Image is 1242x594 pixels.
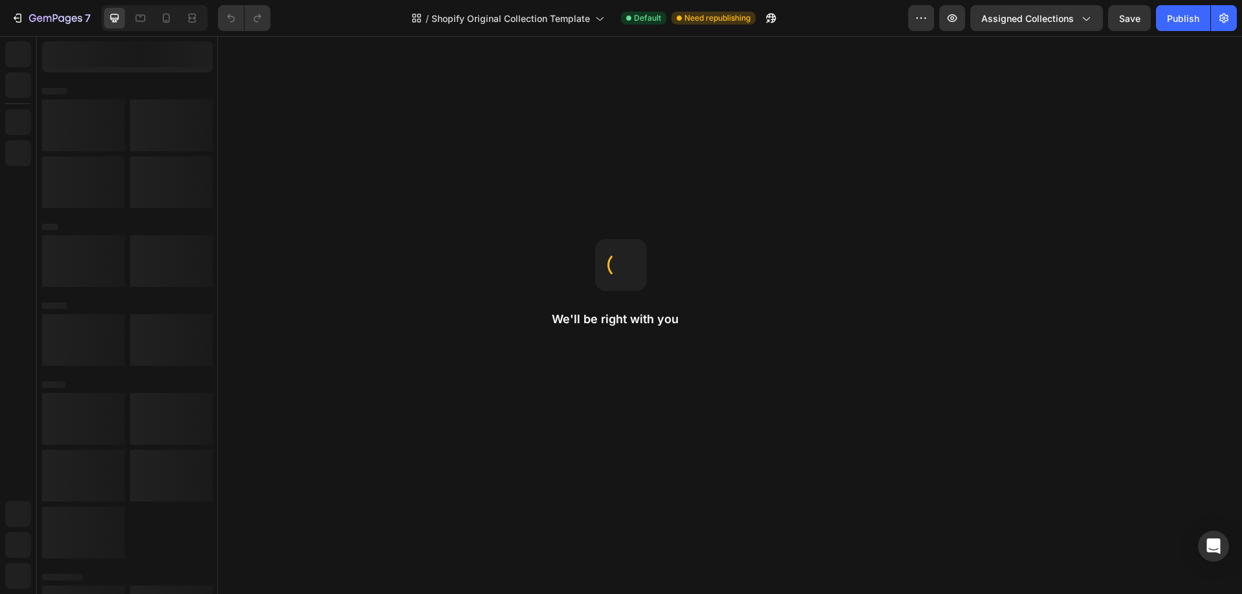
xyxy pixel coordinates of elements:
[431,12,590,25] span: Shopify Original Collection Template
[85,10,91,26] p: 7
[218,5,270,31] div: Undo/Redo
[970,5,1103,31] button: Assigned Collections
[1108,5,1151,31] button: Save
[5,5,96,31] button: 7
[552,312,690,327] h2: We'll be right with you
[1198,531,1229,562] div: Open Intercom Messenger
[634,12,661,24] span: Default
[1167,12,1199,25] div: Publish
[981,12,1074,25] span: Assigned Collections
[684,12,750,24] span: Need republishing
[1119,13,1140,24] span: Save
[426,12,429,25] span: /
[1156,5,1210,31] button: Publish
